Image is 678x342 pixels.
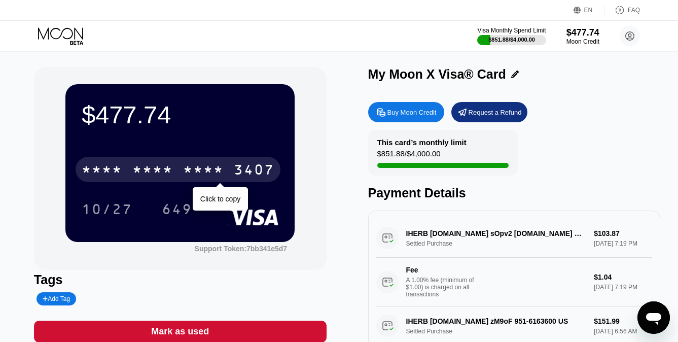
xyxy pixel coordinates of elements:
div: FAQ [604,5,640,15]
div: This card’s monthly limit [377,138,467,147]
div: EN [574,5,604,15]
div: $477.74 [566,27,599,38]
div: EN [584,7,593,14]
div: Add Tag [37,292,76,305]
div: 3407 [234,163,274,179]
div: Buy Moon Credit [387,108,437,117]
iframe: Кнопка запуска окна обмена сообщениями [637,301,670,334]
div: $1.04 [594,273,652,281]
div: Moon Credit [566,38,599,45]
div: FAQ [628,7,640,14]
div: Fee [406,266,477,274]
div: Click to copy [200,195,240,203]
div: 649 [162,202,192,219]
div: FeeA 1.00% fee (minimum of $1.00) is charged on all transactions$1.04[DATE] 7:19 PM [376,258,653,306]
div: Visa Monthly Spend Limit$851.88/$4,000.00 [477,27,546,45]
div: Visa Monthly Spend Limit [477,27,546,34]
div: 10/27 [82,202,132,219]
div: Payment Details [368,186,661,200]
div: Tags [34,272,327,287]
div: [DATE] 7:19 PM [594,284,652,291]
div: $851.88 / $4,000.00 [377,149,441,163]
div: $477.74Moon Credit [566,27,599,45]
div: $851.88 / $4,000.00 [488,37,535,43]
div: Buy Moon Credit [368,102,444,122]
div: $477.74 [82,100,278,129]
div: A 1.00% fee (minimum of $1.00) is charged on all transactions [406,277,482,298]
div: 649 [154,196,200,222]
div: Add Tag [43,295,70,302]
div: Support Token: 7bb341e5d7 [195,245,288,253]
div: Request a Refund [451,102,527,122]
div: 10/27 [74,196,140,222]
div: Mark as used [151,326,209,337]
div: Support Token:7bb341e5d7 [195,245,288,253]
div: Request a Refund [469,108,522,117]
div: My Moon X Visa® Card [368,67,506,82]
